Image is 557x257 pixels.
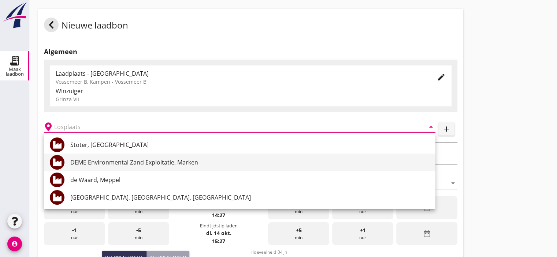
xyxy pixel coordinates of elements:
[200,222,237,229] div: Eindtijdstip laden
[206,230,231,237] strong: di. 14 okt.
[108,222,169,245] div: min
[422,229,431,238] i: date_range
[56,78,425,86] div: Vossemeer B, Kampen - Vossemeer B
[56,69,425,78] div: Laadplaats - [GEOGRAPHIC_DATA]
[56,87,446,95] div: Winzuiger
[56,95,446,103] div: Grinza VII
[449,179,457,188] i: arrow_drop_down
[54,121,415,133] input: Losplaats
[136,226,141,234] span: -5
[437,73,446,82] i: edit
[72,226,77,234] span: -1
[212,238,225,245] strong: 15:27
[332,222,393,245] div: uur
[268,222,329,245] div: min
[360,226,366,234] span: +1
[70,193,430,202] div: [GEOGRAPHIC_DATA], [GEOGRAPHIC_DATA], [GEOGRAPHIC_DATA]
[1,2,28,29] img: logo-small.a267ee39.svg
[70,140,430,149] div: Stoter, [GEOGRAPHIC_DATA]
[70,158,430,167] div: DEME Environmental Zand Exploitatie, Marken
[442,125,451,133] i: add
[44,222,105,245] div: uur
[212,212,225,219] strong: 14:27
[70,175,430,184] div: de Waard, Meppel
[296,226,302,234] span: +5
[44,47,457,57] h2: Algemeen
[427,122,435,131] i: arrow_drop_down
[44,18,128,35] div: Nieuwe laadbon
[7,237,22,251] i: account_circle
